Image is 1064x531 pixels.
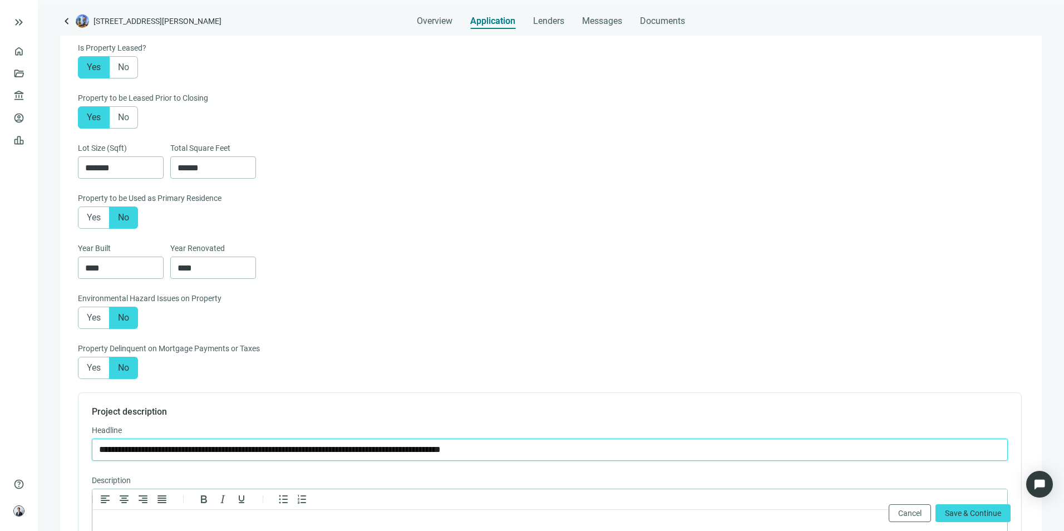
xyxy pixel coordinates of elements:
[470,16,515,27] span: Application
[87,362,101,373] span: Yes
[78,142,127,154] span: Lot Size (Sqft)
[78,342,260,355] span: Property Delinquent on Mortgage Payments or Taxes
[945,509,1001,518] span: Save & Continue
[87,112,101,122] span: Yes
[87,312,101,323] span: Yes
[898,509,922,518] span: Cancel
[92,406,1008,417] h4: Project description
[170,242,225,254] span: Year Renovated
[232,493,251,506] button: Underline
[9,9,906,20] body: Rich Text Area. Press ALT-0 for help.
[78,242,111,254] span: Year Built
[78,42,146,54] span: Is Property Leased?
[93,16,221,27] span: [STREET_ADDRESS][PERSON_NAME]
[92,474,131,486] span: Description
[274,493,293,506] button: Bullet list
[118,362,129,373] span: No
[76,14,89,28] img: deal-logo
[640,16,685,27] span: Documents
[115,493,134,506] button: Align center
[87,62,101,72] span: Yes
[213,493,232,506] button: Italic
[194,493,213,506] button: Bold
[417,16,452,27] span: Overview
[152,493,171,506] button: Justify
[889,504,931,522] button: Cancel
[13,479,24,490] span: help
[92,424,122,436] span: Headline
[118,62,129,72] span: No
[582,16,622,26] span: Messages
[14,506,24,516] img: avatar
[60,14,73,28] a: keyboard_arrow_left
[13,90,21,101] span: account_balance
[170,142,230,154] span: Total Square Feet
[78,292,221,304] span: Environmental Hazard Issues on Property
[118,112,129,122] span: No
[96,493,115,506] button: Align left
[935,504,1011,522] button: Save & Continue
[118,212,129,223] span: No
[293,493,312,506] button: Numbered list
[533,16,564,27] span: Lenders
[12,16,26,29] button: keyboard_double_arrow_right
[118,312,129,323] span: No
[87,212,101,223] span: Yes
[78,192,221,204] span: Property to be Used as Primary Residence
[1026,471,1053,498] div: Open Intercom Messenger
[134,493,152,506] button: Align right
[78,92,208,104] span: Property to be Leased Prior to Closing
